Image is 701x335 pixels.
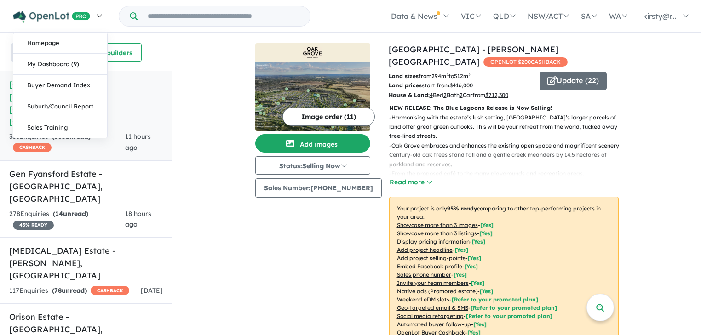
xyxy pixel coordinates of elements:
p: - Harmonising with the estate’s lush setting, [GEOGRAPHIC_DATA]’s larger parcels of land offer gr... [389,113,626,141]
a: Oak Grove Estate - Clyde North LogoOak Grove Estate - Clyde North [255,43,370,131]
span: [ Yes ] [465,263,478,270]
span: [Refer to your promoted plan] [471,304,557,311]
p: NEW RELEASE: The Blue Lagoons Release is Now Selling! [389,103,619,113]
span: [ Yes ] [454,271,467,278]
u: 2 [460,91,463,98]
u: Showcase more than 3 images [397,221,478,228]
span: [Refer to your promoted plan] [452,296,538,303]
b: House & Land: [389,91,430,98]
u: 4 [430,91,433,98]
button: Add images [255,134,370,153]
span: 18 hours ago [125,210,151,229]
span: [Yes] [480,288,493,295]
h5: Gen Fyansford Estate - [GEOGRAPHIC_DATA] , [GEOGRAPHIC_DATA] [9,168,163,205]
u: 512 m [454,73,471,79]
p: Bed Bath Car from [389,91,533,100]
strong: ( unread) [53,210,88,218]
a: Buyer Demand Index [13,75,107,96]
span: [ Yes ] [471,279,484,286]
p: start from [389,81,533,90]
div: 117 Enquir ies [9,285,129,296]
span: kirsty@r... [643,11,677,21]
button: Update (22) [540,72,607,90]
span: to [448,73,471,79]
strong: ( unread) [52,286,87,295]
u: Invite your team members [397,279,469,286]
a: Suburb/Council Report [13,96,107,117]
u: Sales phone number [397,271,451,278]
u: Automated buyer follow-up [397,321,471,328]
img: Openlot PRO Logo White [13,11,90,23]
span: OPENLOT $ 200 CASHBACK [483,57,568,67]
img: Oak Grove Estate - Clyde North [255,62,370,131]
p: from [389,72,533,81]
span: [ Yes ] [472,238,485,245]
u: Native ads (Promoted estate) [397,288,477,295]
u: Geo-targeted email & SMS [397,304,468,311]
input: Try estate name, suburb, builder or developer [139,6,308,26]
h5: [GEOGRAPHIC_DATA] - [PERSON_NAME][GEOGRAPHIC_DATA] , [GEOGRAPHIC_DATA] [9,78,163,128]
u: 294 m [431,73,448,79]
a: My Dashboard (9) [13,54,107,75]
span: 45 % READY [13,221,54,230]
span: 78 [54,286,62,295]
b: 95 % ready [447,205,477,212]
u: Social media retargeting [397,312,464,319]
img: Oak Grove Estate - Clyde North Logo [259,47,367,58]
u: Weekend eDM slots [397,296,449,303]
span: [ Yes ] [468,255,481,261]
u: Add project headline [397,246,453,253]
u: $ 416,000 [449,82,473,89]
u: Embed Facebook profile [397,263,462,270]
span: CASHBACK [91,286,129,295]
button: Sales Number:[PHONE_NUMBER] [255,178,382,198]
p: - Oak Grove embraces and enhances the existing open space and magnificent scenery. Century-old oa... [389,141,626,169]
span: 11 hours ago [125,132,151,152]
u: Showcase more than 3 listings [397,230,477,237]
div: 383 Enquir ies [9,131,125,153]
a: Homepage [13,33,107,54]
sup: 2 [468,72,471,77]
p: - From the proposed café to the many playgrounds and recreation areas. [GEOGRAPHIC_DATA] features... [389,169,626,197]
a: [GEOGRAPHIC_DATA] - [PERSON_NAME][GEOGRAPHIC_DATA] [389,44,558,67]
u: Add project selling-points [397,255,465,261]
u: 2 [443,91,447,98]
span: [Yes] [473,321,487,328]
div: 278 Enquir ies [9,209,125,231]
span: [ Yes ] [480,221,494,228]
button: Image order (11) [282,108,375,126]
span: [Refer to your promoted plan] [466,312,552,319]
b: Land sizes [389,73,419,79]
h5: [MEDICAL_DATA] Estate - [PERSON_NAME] , [GEOGRAPHIC_DATA] [9,244,163,282]
a: Sales Training [13,117,107,138]
button: Read more [389,177,432,187]
span: 14 [55,210,63,218]
sup: 2 [446,72,448,77]
u: $ 712,300 [485,91,508,98]
span: [ Yes ] [479,230,493,237]
b: Land prices [389,82,422,89]
button: Status:Selling Now [255,156,370,175]
span: [ Yes ] [455,246,468,253]
u: Display pricing information [397,238,470,245]
span: [DATE] [141,286,163,295]
span: CASHBACK [13,143,52,152]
